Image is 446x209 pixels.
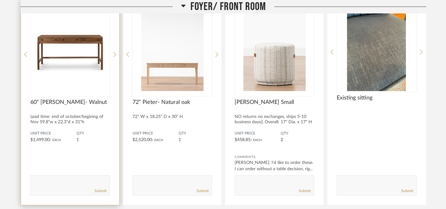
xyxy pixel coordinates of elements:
[152,139,163,142] span: / Each
[235,114,314,125] div: NO returns no exchanges, ships 5-10 business days|| Overall: 17" Dia. x 17" H
[299,188,311,194] a: Submit
[235,131,281,136] span: Unit Price
[235,99,314,106] span: [PERSON_NAME] Small
[235,13,314,91] img: undefined
[235,154,314,160] div: Comments:
[30,99,110,106] span: 60" [PERSON_NAME]- Walnut
[197,188,209,194] a: Submit
[251,139,262,142] span: / Each
[132,138,152,142] span: $2,520.00
[76,138,79,142] span: 1
[50,139,61,142] span: / Each
[281,131,314,136] span: QTY
[30,138,50,142] span: $1,499.00
[337,94,416,101] span: Existing sitting
[235,13,314,91] div: 0
[179,131,212,136] span: QTY
[30,13,110,91] div: 0
[30,114,110,125] div: Lead time: end of october/begining of Nov 59.8"w x 22.3"d x 31"h
[281,138,283,142] span: 2
[132,114,212,120] div: 72" W x 18.25" D x 30" H
[132,99,212,106] span: 72" Pieter- Natural oak
[76,131,110,136] span: QTY
[235,160,314,172] div: [PERSON_NAME]: I'd like to order these. I can order without a table decision, rig...
[337,13,416,91] img: undefined
[30,131,76,136] span: Unit Price
[132,13,212,91] div: 0
[30,13,110,91] img: undefined
[235,138,251,142] span: $458.85
[132,13,212,91] img: undefined
[401,188,413,194] a: Submit
[179,138,181,142] span: 1
[95,188,106,194] a: Submit
[132,131,179,136] span: Unit Price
